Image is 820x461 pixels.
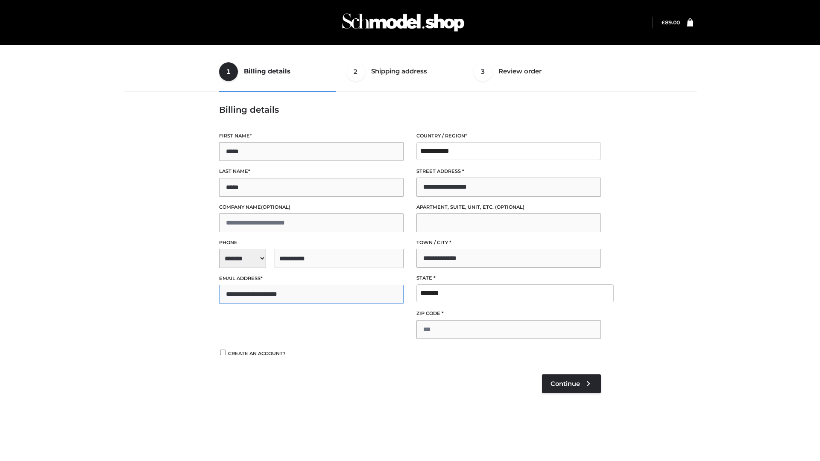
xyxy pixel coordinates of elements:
span: (optional) [495,204,524,210]
label: Phone [219,239,404,247]
span: Create an account? [228,350,286,356]
label: Email address [219,274,404,283]
label: Country / Region [416,132,601,140]
label: Street address [416,167,601,175]
span: £ [662,19,665,26]
bdi: 89.00 [662,19,680,26]
label: State [416,274,601,282]
span: (optional) [261,204,290,210]
label: First name [219,132,404,140]
label: Apartment, suite, unit, etc. [416,203,601,211]
img: Schmodel Admin 964 [339,6,467,39]
span: Continue [551,380,580,388]
label: Town / City [416,239,601,247]
a: Continue [542,374,601,393]
a: £89.00 [662,19,680,26]
input: Create an account? [219,350,227,355]
label: ZIP Code [416,309,601,318]
label: Last name [219,167,404,175]
label: Company name [219,203,404,211]
h3: Billing details [219,105,601,115]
